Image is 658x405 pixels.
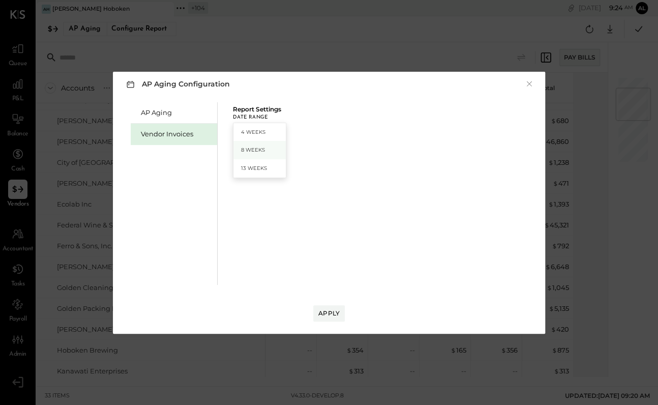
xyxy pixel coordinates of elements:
[313,305,345,322] button: Apply
[233,115,286,120] div: Date Range
[241,129,265,135] span: 4 Weeks
[241,147,265,153] span: 8 Weeks
[124,78,230,91] h3: AP Aging Configuration
[241,165,267,171] span: 13 Weeks
[233,106,286,112] div: Report Settings
[318,309,340,317] div: Apply
[141,129,212,139] div: Vendor Invoices
[525,79,534,89] button: ×
[141,108,212,118] div: AP Aging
